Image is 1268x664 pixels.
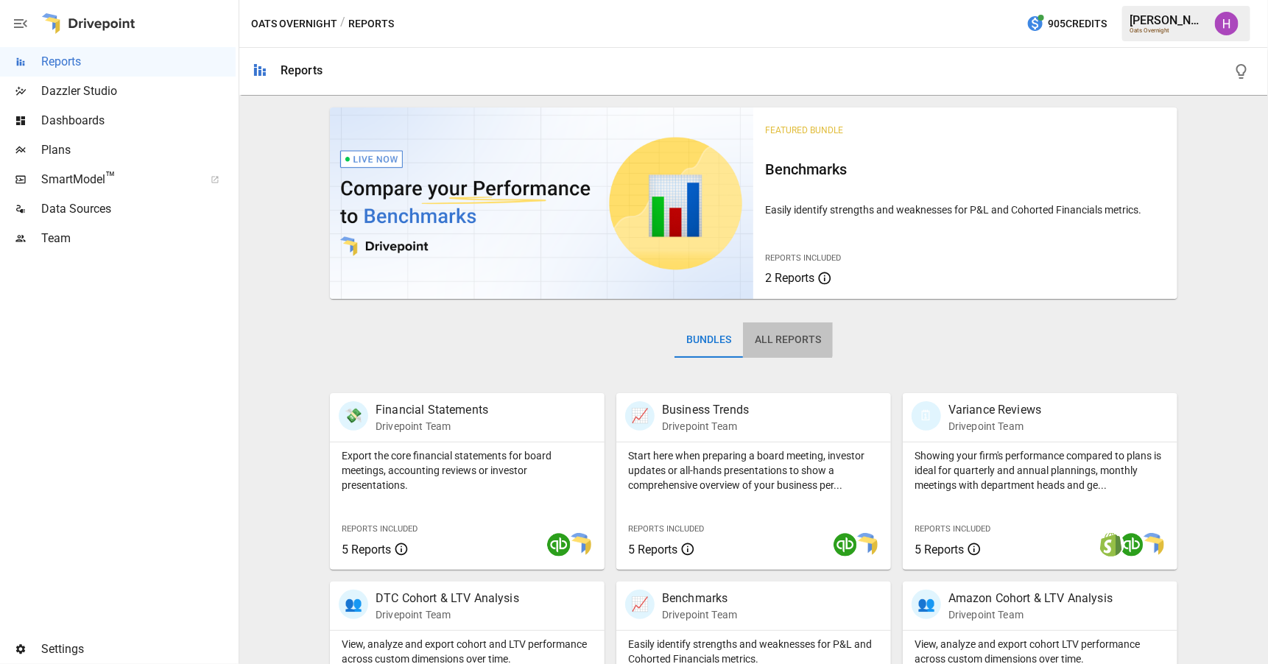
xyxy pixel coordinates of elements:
[948,607,1113,622] p: Drivepoint Team
[662,401,749,419] p: Business Trends
[1120,533,1144,557] img: quickbooks
[1130,13,1206,27] div: [PERSON_NAME]
[41,230,236,247] span: Team
[915,448,1166,492] p: Showing your firm's performance compared to plans is ideal for quarterly and annual plannings, mo...
[41,112,236,130] span: Dashboards
[662,607,737,622] p: Drivepoint Team
[41,141,236,159] span: Plans
[376,590,519,607] p: DTC Cohort & LTV Analysis
[948,419,1041,434] p: Drivepoint Team
[765,202,1165,217] p: Easily identify strengths and weaknesses for P&L and Cohorted Financials metrics.
[1215,12,1239,35] img: Harry Antonio
[765,125,843,135] span: Featured Bundle
[568,533,591,557] img: smart model
[342,524,418,534] span: Reports Included
[251,15,337,33] button: Oats Overnight
[41,640,236,658] span: Settings
[339,401,368,431] div: 💸
[948,590,1113,607] p: Amazon Cohort & LTV Analysis
[281,63,323,77] div: Reports
[662,419,749,434] p: Drivepoint Team
[854,533,878,557] img: smart model
[105,169,116,187] span: ™
[948,401,1041,419] p: Variance Reviews
[912,590,941,619] div: 👥
[376,401,488,419] p: Financial Statements
[915,543,964,557] span: 5 Reports
[765,253,841,263] span: Reports Included
[41,82,236,100] span: Dazzler Studio
[1141,533,1164,557] img: smart model
[625,590,655,619] div: 📈
[628,448,879,492] p: Start here when preparing a board meeting, investor updates or all-hands presentations to show a ...
[330,107,753,299] img: video thumbnail
[339,590,368,619] div: 👥
[1099,533,1123,557] img: shopify
[628,524,704,534] span: Reports Included
[1021,10,1113,38] button: 905Credits
[1048,15,1107,33] span: 905 Credits
[743,322,833,358] button: All Reports
[41,171,194,188] span: SmartModel
[342,543,391,557] span: 5 Reports
[834,533,857,557] img: quickbooks
[625,401,655,431] div: 📈
[340,15,345,33] div: /
[915,524,990,534] span: Reports Included
[765,271,814,285] span: 2 Reports
[342,448,593,492] p: Export the core financial statements for board meetings, accounting reviews or investor presentat...
[628,543,677,557] span: 5 Reports
[1130,27,1206,34] div: Oats Overnight
[376,607,519,622] p: Drivepoint Team
[674,322,743,358] button: Bundles
[765,158,1165,181] h6: Benchmarks
[547,533,571,557] img: quickbooks
[376,419,488,434] p: Drivepoint Team
[912,401,941,431] div: 🗓
[41,200,236,218] span: Data Sources
[662,590,737,607] p: Benchmarks
[1206,3,1247,44] button: Harry Antonio
[41,53,236,71] span: Reports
